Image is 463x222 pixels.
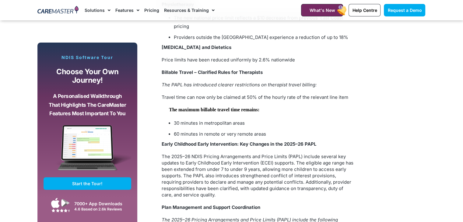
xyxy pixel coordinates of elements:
a: Help Centre [349,4,381,16]
b: The maximum billable travel time remains: [169,107,259,112]
span: Request a Demo [388,8,422,13]
div: 4.6 Based on 2.6k Reviews [74,207,128,211]
em: The PAPL has introduced clearer restrictions on therapist travel billing: [162,82,317,88]
span: Help Centre [352,8,377,13]
p: Travel time can now only be claimed at 50% of the hourly rate of the relevant line item [162,94,353,100]
li: The new national price limit reflects a $10 decrease from previous East Coast pricing [174,14,353,31]
span: What's New [309,8,335,13]
li: 60 minutes in remote or very remote areas [174,130,353,138]
span: Start the Tour! [72,181,103,186]
span: Plan Management and Support Coordination [162,204,260,210]
img: Google Play Store App Review Stars [51,209,70,212]
img: CareMaster Software Mockup on Screen [44,125,131,177]
p: Price limits have been reduced uniformly by 2.6% nationwide [162,57,353,63]
img: Apple App Store Icon [51,198,60,208]
b: [MEDICAL_DATA] and Dietetics [162,44,231,50]
p: Choose your own journey! [48,68,127,85]
p: A personalised walkthrough that highlights the CareMaster features most important to you [48,92,127,118]
li: Providers outside the [GEOGRAPHIC_DATA] experience a reduction of up to 18% [174,33,353,42]
a: What's New [301,4,343,16]
div: 7000+ App Downloads [74,200,128,207]
img: Google Play App Icon [61,198,70,207]
strong: Early Childhood Early Intervention: Key Changes in the 2025–26 PAPL [162,141,316,147]
a: Request a Demo [384,4,425,16]
a: Start the Tour! [44,177,131,190]
li: 30 minutes in metropolitan areas [174,119,353,127]
p: NDIS Software Tour [44,55,131,60]
p: The 2025–26 NDIS Pricing Arrangements and Price Limits (PAPL) include several key updates to Earl... [162,153,353,198]
span: Billable Travel – Clarified Rules for Therapists [162,69,263,75]
img: CareMaster Logo [37,6,79,15]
